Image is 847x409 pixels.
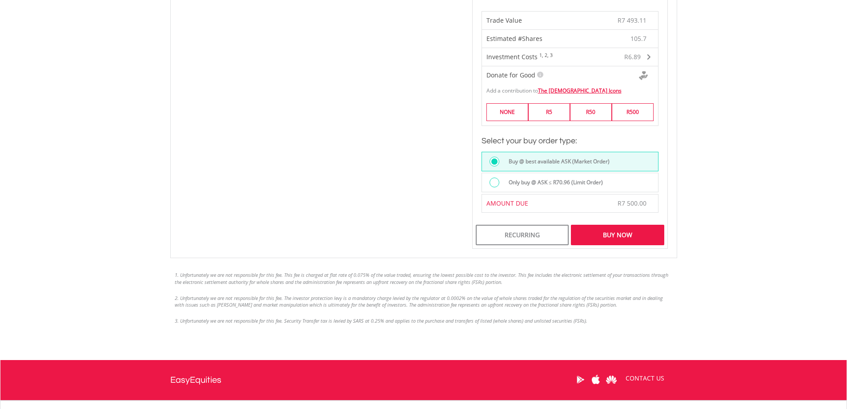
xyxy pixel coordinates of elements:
label: R50 [570,103,612,121]
span: 105.7 [630,34,646,43]
li: 3. Unfortunately we are not responsible for this fee. Security Transfer tax is levied by SARS at ... [175,317,673,324]
a: CONTACT US [619,366,670,391]
a: EasyEquities [170,360,221,400]
label: R500 [612,103,654,121]
img: Donte For Good [639,71,648,80]
label: Only buy @ ASK ≤ R70.96 (Limit Order) [503,178,603,187]
a: The [DEMOGRAPHIC_DATA] Icons [538,87,622,94]
div: Add a contribution to [482,82,658,94]
div: Recurring [476,225,569,245]
span: AMOUNT DUE [486,199,528,207]
sup: 1, 2, 3 [539,52,553,58]
a: Apple [588,366,604,393]
span: R6.89 [624,53,641,61]
label: R5 [528,103,570,121]
span: Investment Costs [486,53,538,61]
li: 2. Unfortunately we are not responsible for this fee. The investor protection levy is a mandatory... [175,295,673,308]
a: Huawei [604,366,619,393]
li: 1. Unfortunately we are not responsible for this fee. This fee is charged at flat rate of 0.075% ... [175,271,673,285]
span: Estimated #Shares [486,34,542,43]
h3: Select your buy order type: [482,135,658,147]
span: R7 500.00 [618,199,646,207]
span: R7 493.11 [618,16,646,24]
label: NONE [486,103,528,121]
div: Buy Now [571,225,664,245]
span: Trade Value [486,16,522,24]
label: Buy @ best available ASK (Market Order) [503,157,610,166]
a: Google Play [573,366,588,393]
span: Donate for Good [486,71,535,79]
